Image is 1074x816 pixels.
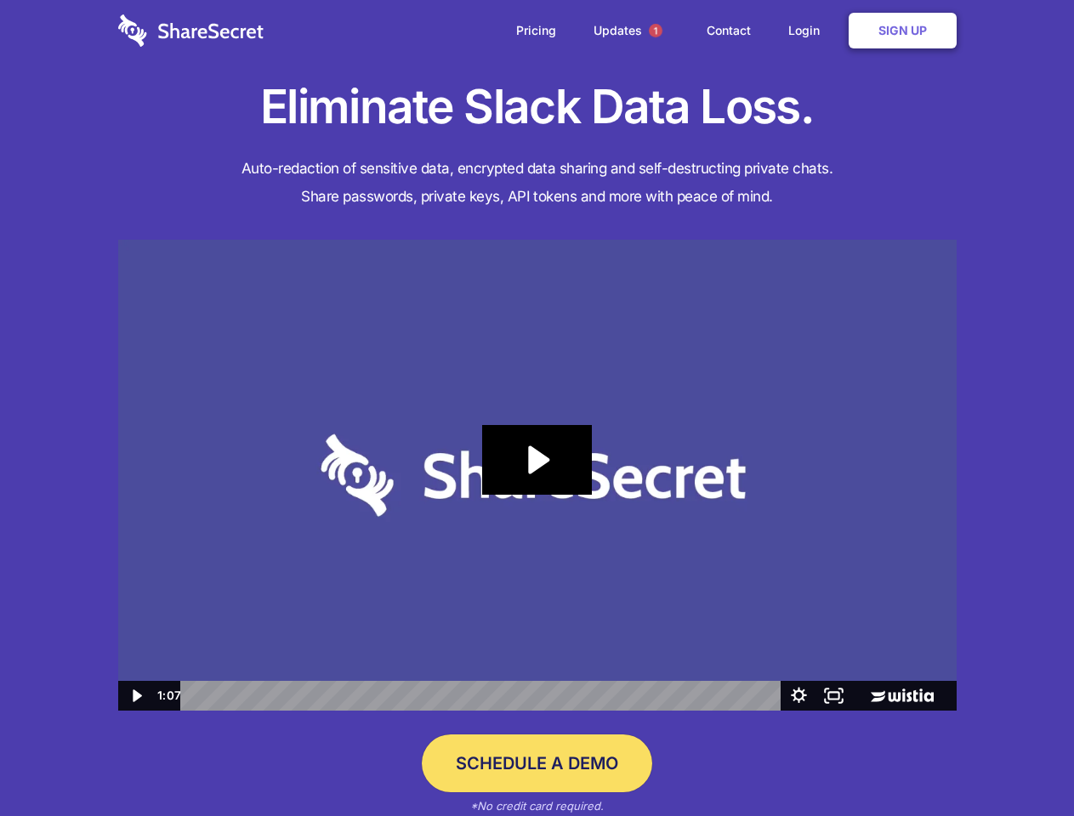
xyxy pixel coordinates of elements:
img: Sharesecret [118,240,957,711]
button: Play Video [118,681,153,711]
h1: Eliminate Slack Data Loss. [118,76,957,138]
a: Login [771,4,845,57]
a: Contact [690,4,768,57]
img: logo-wordmark-white-trans-d4663122ce5f474addd5e946df7df03e33cb6a1c49d2221995e7729f52c070b2.svg [118,14,264,47]
a: Pricing [499,4,573,57]
iframe: Drift Widget Chat Controller [989,731,1054,796]
h4: Auto-redaction of sensitive data, encrypted data sharing and self-destructing private chats. Shar... [118,155,957,211]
